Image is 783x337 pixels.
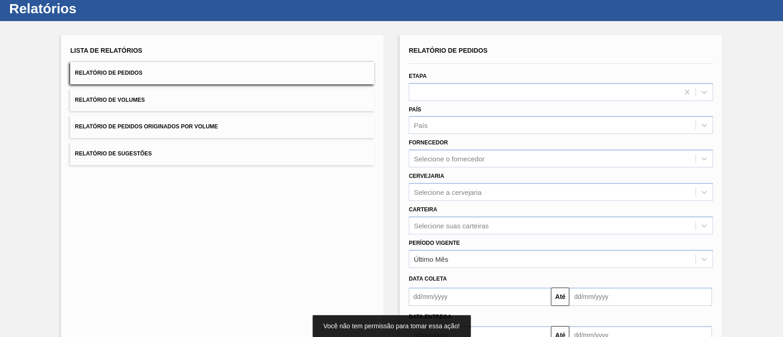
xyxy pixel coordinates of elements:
[414,155,484,163] div: Selecione o fornecedor
[75,97,144,103] span: Relatório de Volumes
[414,188,482,196] div: Selecione a cervejaria
[569,287,711,306] input: dd/mm/yyyy
[409,173,444,179] label: Cervejaria
[70,62,374,84] button: Relatório de Pedidos
[70,47,142,54] span: Lista de Relatórios
[323,322,460,330] span: Você não tem permissão para tomar essa ação!
[75,150,152,157] span: Relatório de Sugestões
[9,3,172,14] h1: Relatórios
[409,206,437,213] label: Carteira
[551,287,569,306] button: Até
[409,276,447,282] span: Data coleta
[414,122,428,129] div: País
[70,116,374,138] button: Relatório de Pedidos Originados por Volume
[75,123,218,130] span: Relatório de Pedidos Originados por Volume
[409,73,427,79] label: Etapa
[409,314,451,320] span: Data Entrega
[70,89,374,111] button: Relatório de Volumes
[75,70,142,76] span: Relatório de Pedidos
[414,221,489,229] div: Selecione suas carteiras
[409,139,448,146] label: Fornecedor
[409,47,488,54] span: Relatório de Pedidos
[409,287,551,306] input: dd/mm/yyyy
[70,143,374,165] button: Relatório de Sugestões
[414,255,448,263] div: Último Mês
[409,106,421,113] label: País
[409,240,460,246] label: Período Vigente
